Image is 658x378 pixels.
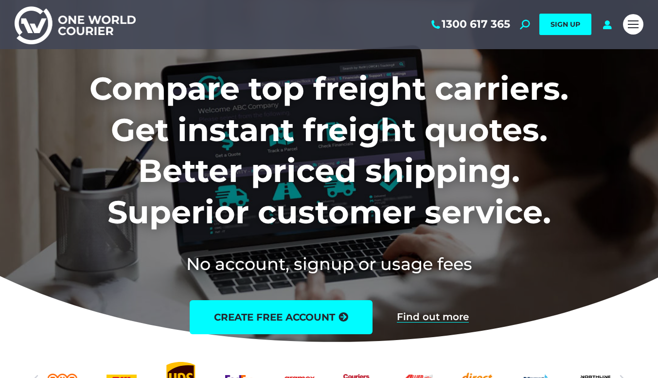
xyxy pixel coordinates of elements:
a: create free account [190,300,373,334]
h2: No account, signup or usage fees [25,252,633,276]
a: Find out more [397,312,469,323]
span: SIGN UP [551,20,580,29]
a: 1300 617 365 [429,18,510,31]
img: One World Courier [15,5,136,44]
a: SIGN UP [539,14,591,35]
h1: Compare top freight carriers. Get instant freight quotes. Better priced shipping. Superior custom... [25,68,633,233]
a: Mobile menu icon [623,14,643,35]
